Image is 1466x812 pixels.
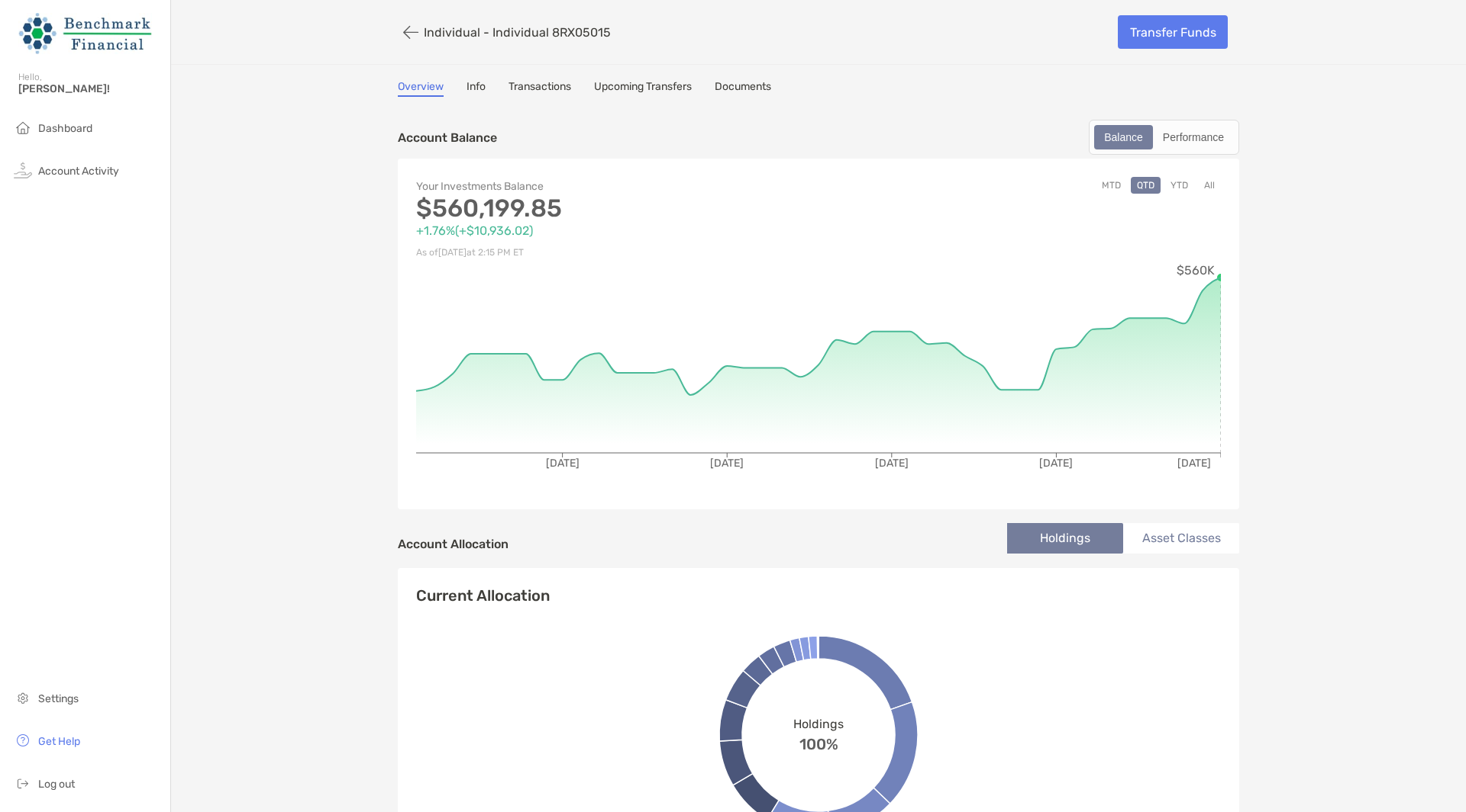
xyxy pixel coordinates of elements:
[424,25,611,40] p: Individual - Individual 8RX05015
[710,457,744,470] tspan: [DATE]
[38,692,79,705] span: Settings
[398,80,444,97] a: Overview
[398,128,497,147] p: Account Balance
[875,457,909,470] tspan: [DATE]
[1177,457,1211,470] tspan: [DATE]
[38,735,80,748] span: Get Help
[715,80,771,97] a: Documents
[1154,127,1232,148] div: Performance
[14,774,32,792] img: logout icon
[38,122,92,135] span: Dashboard
[416,586,550,605] h4: Current Allocation
[467,80,486,97] a: Info
[1164,177,1194,194] button: YTD
[416,243,819,262] p: As of [DATE] at 2:15 PM ET
[416,177,819,196] p: Your Investments Balance
[594,80,692,97] a: Upcoming Transfers
[18,6,152,61] img: Zoe Logo
[793,717,844,731] span: Holdings
[416,199,819,218] p: $560,199.85
[1123,523,1239,554] li: Asset Classes
[1096,177,1127,194] button: MTD
[38,165,119,178] span: Account Activity
[1131,177,1161,194] button: QTD
[1118,15,1228,49] a: Transfer Funds
[1096,127,1151,148] div: Balance
[546,457,580,470] tspan: [DATE]
[398,537,509,551] h4: Account Allocation
[18,82,161,95] span: [PERSON_NAME]!
[14,161,32,179] img: activity icon
[1198,177,1221,194] button: All
[1007,523,1123,554] li: Holdings
[1177,263,1215,278] tspan: $560K
[14,731,32,749] img: get-help icon
[38,778,75,791] span: Log out
[799,731,838,753] span: 100%
[1039,457,1073,470] tspan: [DATE]
[14,688,32,707] img: settings icon
[1089,120,1239,155] div: segmented control
[14,118,32,136] img: household icon
[416,221,819,240] p: +1.76% ( +$10,936.02 )
[509,80,571,97] a: Transactions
